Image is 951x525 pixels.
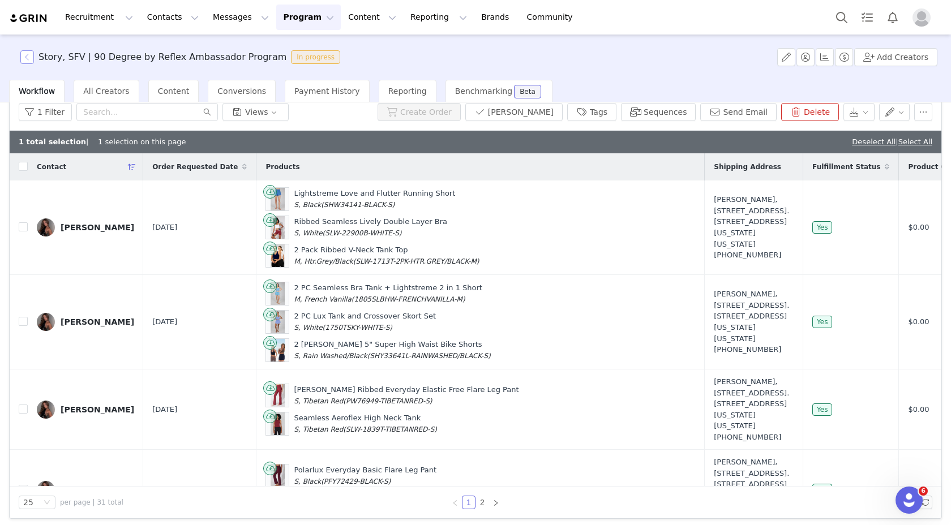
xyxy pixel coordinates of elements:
a: 2 [476,496,489,509]
button: Recruitment [58,5,140,30]
b: 1 total selection [19,137,86,146]
div: [PERSON_NAME] [61,223,134,232]
button: Sequences [621,103,696,121]
div: [PERSON_NAME], [STREET_ADDRESS]. [STREET_ADDRESS][US_STATE][US_STATE] [714,194,794,260]
span: Order Requested Date [152,162,238,172]
div: [PERSON_NAME], [STREET_ADDRESS]. [STREET_ADDRESS][US_STATE][US_STATE] [714,376,794,442]
iframe: Intercom live chat [896,487,923,514]
a: [PERSON_NAME] [37,401,134,419]
span: [DATE] [152,484,177,496]
span: Benchmarking [455,87,512,96]
button: [PERSON_NAME] [465,103,563,121]
span: [DATE] [152,316,177,328]
span: Payment History [294,87,360,96]
span: S, Tibetan Red [294,425,343,433]
button: Search [829,5,854,30]
div: [PHONE_NUMBER] [714,249,794,261]
button: Profile [906,8,942,27]
img: Product Image [271,188,285,210]
div: 25 [23,496,33,509]
button: Messages [206,5,276,30]
a: [PERSON_NAME] [37,481,134,499]
a: Select All [898,137,932,146]
div: Polarlux Everyday Basic Flare Leg Pant [294,464,436,487]
img: placeholder-profile.jpg [913,8,931,27]
img: Product Image [271,412,285,435]
div: | 1 selection on this page [19,136,186,148]
i: icon: search [203,108,211,116]
button: Send Email [700,103,777,121]
span: (PFY72429-BLACK-S) [321,477,391,485]
img: Product Image [271,339,285,362]
button: Contacts [140,5,205,30]
img: Product Image [271,282,285,305]
a: grin logo [9,13,49,24]
span: Contact [37,162,66,172]
div: [PERSON_NAME], [STREET_ADDRESS]. [STREET_ADDRESS][US_STATE][US_STATE] [714,457,794,523]
a: Deselect All [852,137,896,146]
img: Product Image [271,311,285,333]
span: Products [265,162,299,172]
span: | [896,137,932,146]
img: Product Image [271,464,285,487]
button: Notifications [880,5,905,30]
span: (SLW-22900B-WHITE-S) [323,229,402,237]
div: Lightstreme Love and Flutter Running Short [294,188,455,210]
img: 518e9fa0-5f2c-493d-9acf-9ca6f35b82a1.jpg [37,313,55,331]
a: Community [520,5,585,30]
button: Create Order [378,103,461,121]
i: icon: left [452,500,459,506]
input: Search... [76,103,218,121]
span: S, Tibetan Red [294,397,343,405]
li: 1 [462,496,475,509]
h3: Story, SFV | 90 Degree by Reflex Ambassador Program [38,50,286,64]
button: Reporting [404,5,474,30]
span: per page | 31 total [60,497,123,507]
span: S, White [294,229,322,237]
img: 518e9fa0-5f2c-493d-9acf-9ca6f35b82a1.jpg [37,401,55,419]
div: Ribbed Seamless Lively Double Layer Bra [294,216,447,238]
a: 1 [462,496,475,509]
span: (SHW34141-BLACK-S) [321,201,395,209]
div: 2 [PERSON_NAME] 5" Super High Waist Bike Shorts [294,339,490,361]
div: Beta [520,88,536,95]
span: (1805SLBHW-FRENCHVANILLA-M) [352,295,465,303]
i: icon: down [44,499,50,507]
img: Product Image [271,216,285,239]
div: [PERSON_NAME] [61,485,134,494]
span: M, French Vanilla [294,295,351,303]
span: In progress [291,50,340,64]
span: [DATE] [152,222,177,233]
img: Product Image [271,384,285,407]
span: S, Black [294,201,321,209]
span: (SLW-1839T-TIBETANRED-S) [343,425,437,433]
div: [PERSON_NAME] Ribbed Everyday Elastic Free Flare Leg Pant [294,384,519,406]
button: Content [341,5,403,30]
span: (1750TSKY-WHITE-S) [323,324,392,332]
button: Delete [781,103,839,121]
span: Workflow [19,87,55,96]
span: Content [158,87,190,96]
span: (SHY33641L-RAINWASHED/BLACK-S) [367,352,491,360]
span: M, Htr.Grey/Black [294,257,353,265]
li: 2 [475,496,489,509]
a: [PERSON_NAME] [37,313,134,331]
div: [PERSON_NAME], [STREET_ADDRESS]. [STREET_ADDRESS][US_STATE][US_STATE] [714,289,794,355]
span: Reporting [388,87,427,96]
span: Conversions [217,87,266,96]
a: [PERSON_NAME] [37,218,134,236]
button: Program [276,5,341,30]
div: [PERSON_NAME] [61,317,134,326]
span: [object Object] [20,50,345,64]
span: [DATE] [152,404,177,415]
img: 518e9fa0-5f2c-493d-9acf-9ca6f35b82a1.jpg [37,218,55,236]
a: Tasks [855,5,880,30]
div: Seamless Aeroflex High Neck Tank [294,412,436,434]
div: 2 PC Lux Tank and Crossover Skort Set [294,311,436,333]
div: 2 PC Seamless Bra Tank + Lightstreme 2 in 1 Short [294,282,482,304]
button: Tags [567,103,616,121]
button: 1 Filter [19,103,72,121]
div: [PHONE_NUMBER] [714,344,794,355]
button: Views [222,103,289,121]
span: Shipping Address [714,162,781,172]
